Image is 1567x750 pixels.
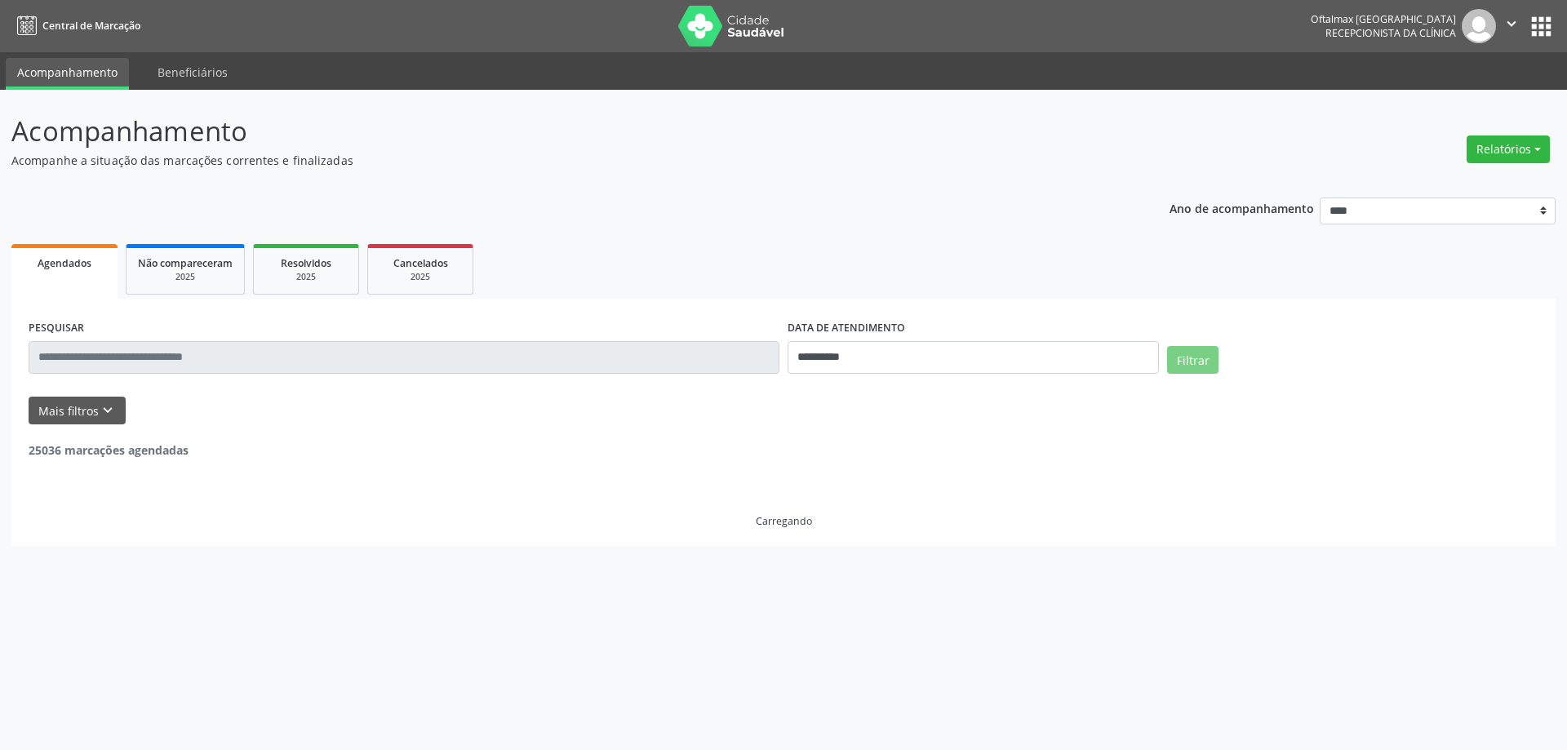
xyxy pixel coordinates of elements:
label: PESQUISAR [29,316,84,341]
a: Acompanhamento [6,58,129,90]
p: Acompanhe a situação das marcações correntes e finalizadas [11,152,1092,169]
span: Agendados [38,256,91,270]
label: DATA DE ATENDIMENTO [788,316,905,341]
i:  [1503,15,1520,33]
div: Carregando [756,514,812,528]
button: apps [1527,12,1556,41]
i: keyboard_arrow_down [99,402,117,419]
p: Acompanhamento [11,111,1092,152]
a: Beneficiários [146,58,239,87]
button: Relatórios [1467,135,1550,163]
strong: 25036 marcações agendadas [29,442,189,458]
span: Não compareceram [138,256,233,270]
a: Central de Marcação [11,12,140,39]
button: Filtrar [1167,346,1219,374]
span: Recepcionista da clínica [1325,26,1456,40]
div: Oftalmax [GEOGRAPHIC_DATA] [1311,12,1456,26]
button: Mais filtroskeyboard_arrow_down [29,397,126,425]
p: Ano de acompanhamento [1170,197,1314,218]
div: 2025 [138,271,233,283]
div: 2025 [380,271,461,283]
span: Resolvidos [281,256,331,270]
div: 2025 [265,271,347,283]
button:  [1496,9,1527,43]
span: Central de Marcação [42,19,140,33]
img: img [1462,9,1496,43]
span: Cancelados [393,256,448,270]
